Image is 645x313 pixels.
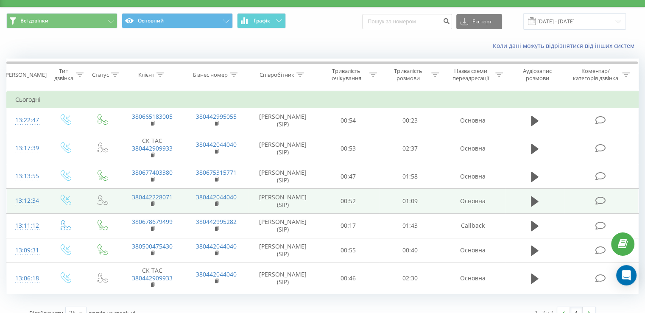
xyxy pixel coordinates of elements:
[6,13,117,28] button: Всі дзвінки
[260,71,294,78] div: Співробітник
[254,18,270,24] span: Графік
[196,140,237,148] a: 380442044040
[15,112,38,129] div: 13:22:47
[379,164,441,189] td: 01:58
[325,67,368,82] div: Тривалість очікування
[570,67,620,82] div: Коментар/категорія дзвінка
[249,263,318,294] td: [PERSON_NAME] (SIP)
[441,133,505,164] td: Основна
[132,112,173,120] a: 380665183005
[249,108,318,133] td: [PERSON_NAME] (SIP)
[456,14,502,29] button: Експорт
[318,238,379,263] td: 00:55
[237,13,286,28] button: Графік
[249,164,318,189] td: [PERSON_NAME] (SIP)
[441,213,505,238] td: Callback
[318,263,379,294] td: 00:46
[15,270,38,287] div: 13:06:18
[53,67,73,82] div: Тип дзвінка
[493,42,639,50] a: Коли дані можуть відрізнятися вiд інших систем
[15,193,38,209] div: 13:12:34
[196,242,237,250] a: 380442044040
[92,71,109,78] div: Статус
[249,238,318,263] td: [PERSON_NAME] (SIP)
[379,238,441,263] td: 00:40
[441,108,505,133] td: Основна
[249,189,318,213] td: [PERSON_NAME] (SIP)
[379,108,441,133] td: 00:23
[4,71,47,78] div: [PERSON_NAME]
[616,265,637,285] div: Open Intercom Messenger
[15,218,38,234] div: 13:11:12
[132,242,173,250] a: 380500475430
[513,67,562,82] div: Аудіозапис розмови
[15,242,38,259] div: 13:09:31
[379,263,441,294] td: 02:30
[441,238,505,263] td: Основна
[132,218,173,226] a: 380678679499
[387,67,429,82] div: Тривалість розмови
[318,189,379,213] td: 00:52
[196,193,237,201] a: 380442044040
[318,213,379,238] td: 00:17
[15,168,38,184] div: 13:13:55
[7,91,639,108] td: Сьогодні
[120,263,184,294] td: СК ТАС
[132,144,173,152] a: 380442909933
[249,213,318,238] td: [PERSON_NAME] (SIP)
[20,17,48,24] span: Всі дзвінки
[132,168,173,176] a: 380677403380
[362,14,452,29] input: Пошук за номером
[318,133,379,164] td: 00:53
[132,274,173,282] a: 380442909933
[193,71,228,78] div: Бізнес номер
[15,140,38,156] div: 13:17:39
[441,164,505,189] td: Основна
[379,133,441,164] td: 02:37
[441,189,505,213] td: Основна
[249,133,318,164] td: [PERSON_NAME] (SIP)
[196,270,237,278] a: 380442044040
[196,218,237,226] a: 380442995282
[196,168,237,176] a: 380675315771
[138,71,154,78] div: Клієнт
[318,164,379,189] td: 00:47
[318,108,379,133] td: 00:54
[122,13,233,28] button: Основний
[441,263,505,294] td: Основна
[196,112,237,120] a: 380442995055
[132,193,173,201] a: 380442228071
[449,67,493,82] div: Назва схеми переадресації
[120,133,184,164] td: СК ТАС
[379,213,441,238] td: 01:43
[379,189,441,213] td: 01:09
